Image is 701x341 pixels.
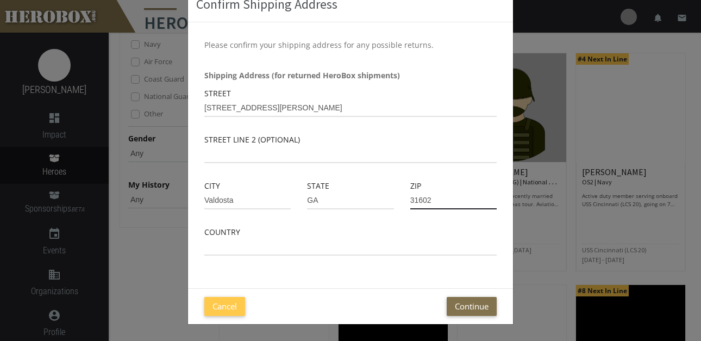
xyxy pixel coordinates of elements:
[204,226,240,238] label: Country
[204,87,231,100] label: Street
[204,133,300,146] label: Street Line 2 (Optional)
[204,69,497,82] p: Shipping Address (for returned HeroBox shipments)
[307,179,329,192] label: State
[447,297,497,316] button: Continue
[204,297,245,316] button: Cancel
[204,179,220,192] label: City
[410,179,421,192] label: Zip
[204,39,497,51] p: Please confirm your shipping address for any possible returns.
